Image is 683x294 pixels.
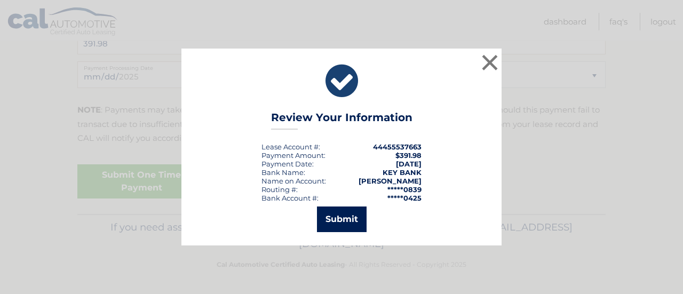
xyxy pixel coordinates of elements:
[261,160,314,168] div: :
[359,177,422,185] strong: [PERSON_NAME]
[395,151,422,160] span: $391.98
[261,142,320,151] div: Lease Account #:
[317,206,367,232] button: Submit
[261,168,305,177] div: Bank Name:
[271,111,412,130] h3: Review Your Information
[261,194,319,202] div: Bank Account #:
[261,160,312,168] span: Payment Date
[479,52,501,73] button: ×
[261,151,325,160] div: Payment Amount:
[396,160,422,168] span: [DATE]
[383,168,422,177] strong: KEY BANK
[261,177,326,185] div: Name on Account:
[261,185,298,194] div: Routing #:
[373,142,422,151] strong: 44455537663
